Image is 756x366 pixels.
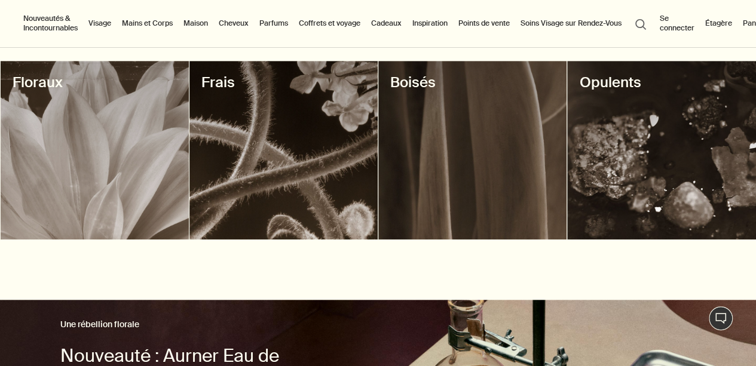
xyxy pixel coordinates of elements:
a: Mains et Corps [120,16,175,30]
h3: Floraux [13,73,177,92]
a: decorativeFloraux [1,61,189,239]
a: Étagère [703,16,734,30]
a: decorativeFrais [189,61,378,239]
a: Visage [86,16,114,30]
a: Coffrets et voyage [296,16,363,30]
h3: Une rébellion florale [60,317,317,331]
a: Cheveux [216,16,251,30]
a: Cadeaux [369,16,404,30]
a: Maison [181,16,210,30]
a: Inspiration [410,16,450,30]
button: Nouveautés & Incontournables [21,11,80,35]
h3: Boisés [390,73,555,92]
a: decorativeBoisés [378,61,567,239]
button: Se connecter [657,11,697,35]
button: Chat en direct [709,306,733,330]
h3: Frais [201,73,366,92]
button: Lancer une recherche [630,12,651,35]
a: Soins Visage sur Rendez-Vous [518,16,624,30]
button: Points de vente [456,16,512,30]
a: decorativeOpulents [567,61,755,239]
h3: Opulents [579,73,743,92]
a: Parfums [257,16,290,30]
